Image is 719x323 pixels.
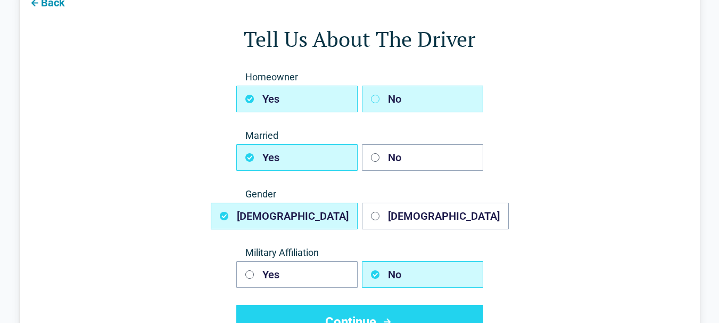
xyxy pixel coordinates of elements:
[62,24,657,54] h1: Tell Us About The Driver
[362,261,483,288] button: No
[211,203,358,229] button: [DEMOGRAPHIC_DATA]
[236,246,483,259] span: Military Affiliation
[236,86,358,112] button: Yes
[236,144,358,171] button: Yes
[236,71,483,84] span: Homeowner
[236,129,483,142] span: Married
[362,144,483,171] button: No
[362,86,483,112] button: No
[362,203,509,229] button: [DEMOGRAPHIC_DATA]
[236,261,358,288] button: Yes
[236,188,483,201] span: Gender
